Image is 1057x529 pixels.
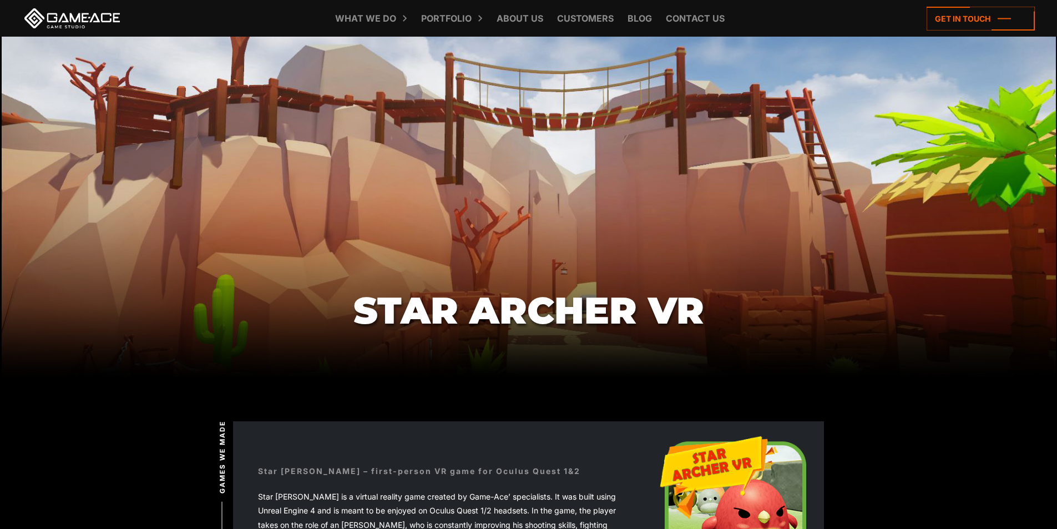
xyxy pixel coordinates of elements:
a: Get in touch [927,7,1035,31]
div: Star [PERSON_NAME] – first-person VR game for Oculus Quest 1&2 [258,465,580,477]
h1: Star Archer VR [353,290,704,355]
span: Games we made [218,420,227,493]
